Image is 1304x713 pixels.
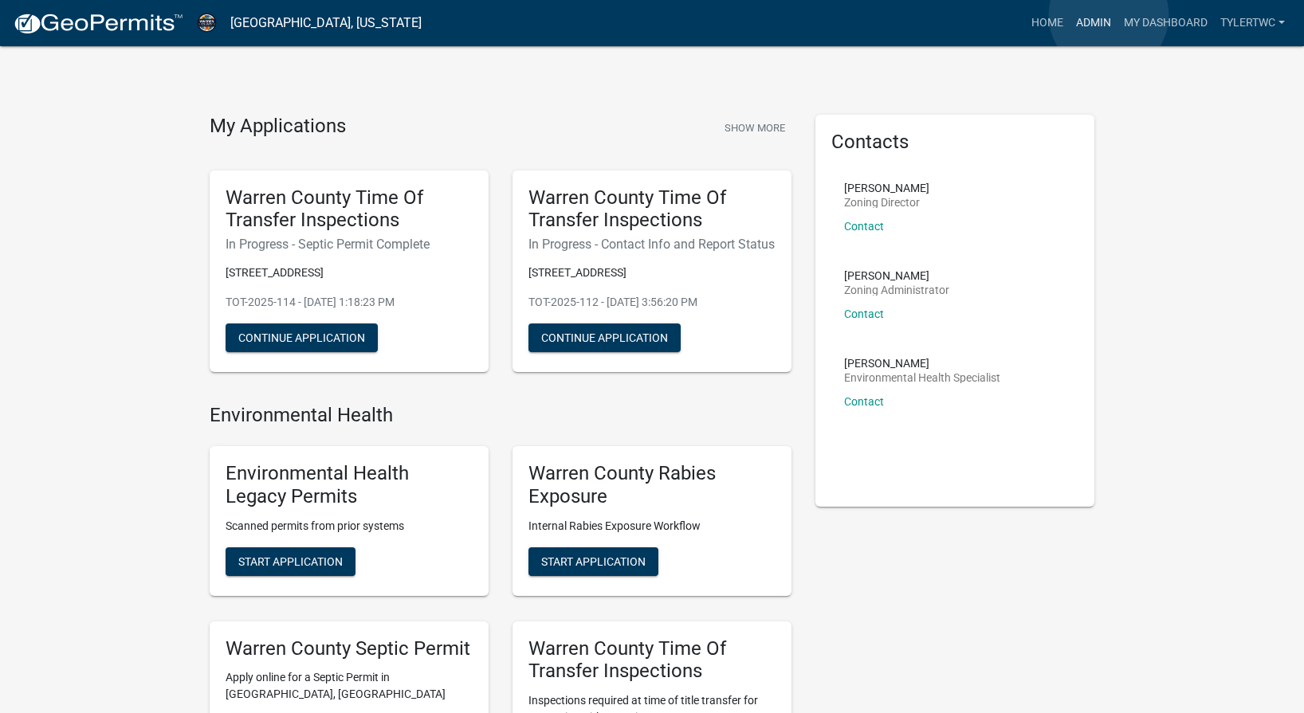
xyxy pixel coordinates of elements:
[831,131,1078,154] h5: Contacts
[1070,8,1117,38] a: Admin
[528,264,776,281] p: [STREET_ADDRESS]
[844,372,1000,383] p: Environmental Health Specialist
[844,395,884,408] a: Contact
[1214,8,1291,38] a: TylerTWC
[541,554,646,567] span: Start Application
[844,270,949,281] p: [PERSON_NAME]
[528,547,658,576] button: Start Application
[230,10,422,37] a: [GEOGRAPHIC_DATA], [US_STATE]
[226,637,473,660] h5: Warren County Septic Permit
[196,12,218,33] img: Warren County, Iowa
[238,554,343,567] span: Start Application
[226,237,473,252] h6: In Progress - Septic Permit Complete
[226,294,473,311] p: TOT-2025-114 - [DATE] 1:18:23 PM
[844,197,929,208] p: Zoning Director
[718,115,791,141] button: Show More
[226,518,473,535] p: Scanned permits from prior systems
[210,115,346,139] h4: My Applications
[226,462,473,508] h5: Environmental Health Legacy Permits
[1025,8,1070,38] a: Home
[226,669,473,703] p: Apply online for a Septic Permit in [GEOGRAPHIC_DATA], [GEOGRAPHIC_DATA]
[226,264,473,281] p: [STREET_ADDRESS]
[844,284,949,296] p: Zoning Administrator
[844,220,884,233] a: Contact
[528,186,776,233] h5: Warren County Time Of Transfer Inspections
[528,637,776,684] h5: Warren County Time Of Transfer Inspections
[528,518,776,535] p: Internal Rabies Exposure Workflow
[1117,8,1214,38] a: My Dashboard
[844,182,929,194] p: [PERSON_NAME]
[226,547,355,576] button: Start Application
[844,308,884,320] a: Contact
[226,186,473,233] h5: Warren County Time Of Transfer Inspections
[210,404,791,427] h4: Environmental Health
[844,358,1000,369] p: [PERSON_NAME]
[528,237,776,252] h6: In Progress - Contact Info and Report Status
[528,323,681,352] button: Continue Application
[226,323,378,352] button: Continue Application
[528,294,776,311] p: TOT-2025-112 - [DATE] 3:56:20 PM
[528,462,776,508] h5: Warren County Rabies Exposure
